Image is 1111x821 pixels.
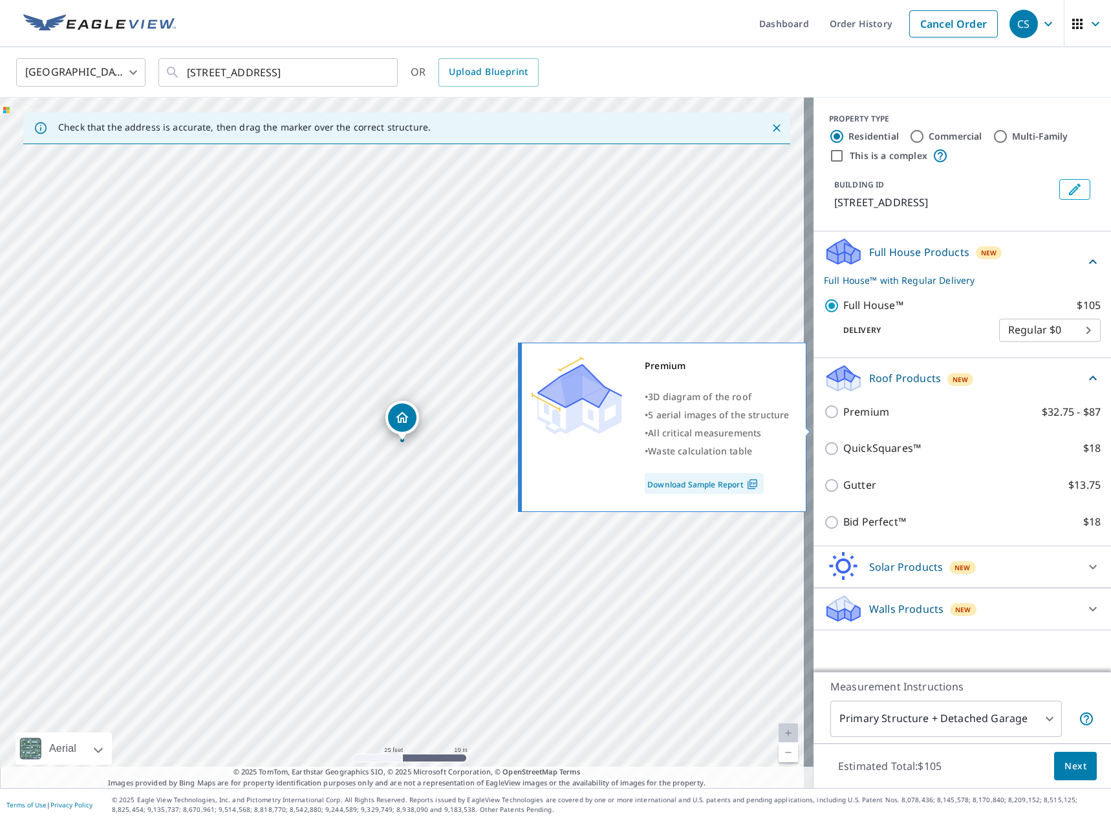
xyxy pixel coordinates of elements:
p: $18 [1083,440,1101,456]
div: Roof ProductsNew [824,363,1101,394]
div: [GEOGRAPHIC_DATA] [16,54,146,91]
span: 3D diagram of the roof [648,390,751,403]
span: Upload Blueprint [449,64,528,80]
button: Edit building 1 [1059,179,1090,200]
div: Full House ProductsNewFull House™ with Regular Delivery [824,237,1101,287]
p: | [6,801,92,809]
p: © 2025 Eagle View Technologies, Inc. and Pictometry International Corp. All Rights Reserved. Repo... [112,795,1105,815]
div: • [645,442,790,460]
p: QuickSquares™ [843,440,921,456]
p: $13.75 [1068,477,1101,493]
span: New [955,562,971,573]
div: CS [1009,10,1038,38]
a: Terms [559,767,581,776]
div: Aerial [45,732,80,765]
span: New [955,604,971,615]
p: Gutter [843,477,876,493]
a: Privacy Policy [50,800,92,809]
a: Current Level 20, Zoom Out [779,743,798,762]
span: All critical measurements [648,427,761,439]
p: Measurement Instructions [830,679,1094,694]
div: Dropped pin, building 1, Residential property, 289 Boston Coulee Rd Great Falls, MT 59405 [385,401,419,441]
a: Current Level 20, Zoom In Disabled [779,723,798,743]
div: Solar ProductsNew [824,551,1101,582]
p: Full House Products [869,244,969,260]
label: This is a complex [850,149,927,162]
p: $18 [1083,514,1101,530]
p: Bid Perfect™ [843,514,906,530]
p: $105 [1077,297,1101,314]
p: [STREET_ADDRESS] [834,195,1054,210]
span: New [953,374,969,385]
a: OpenStreetMap [502,767,557,776]
label: Multi-Family [1012,130,1068,143]
div: Premium [645,357,790,375]
a: Cancel Order [909,10,998,37]
a: Upload Blueprint [438,58,538,87]
p: Premium [843,404,889,420]
button: Close [768,120,785,136]
p: Roof Products [869,370,941,386]
p: Walls Products [869,601,944,617]
span: 5 aerial images of the structure [648,409,789,421]
label: Residential [848,130,899,143]
div: OR [411,58,539,87]
a: Download Sample Report [645,473,764,494]
span: © 2025 TomTom, Earthstar Geographics SIO, © 2025 Microsoft Corporation, © [233,767,581,778]
label: Commercial [929,130,982,143]
img: EV Logo [23,14,176,34]
input: Search by address or latitude-longitude [187,54,371,91]
p: Check that the address is accurate, then drag the marker over the correct structure. [58,122,431,133]
div: • [645,406,790,424]
span: New [981,248,997,258]
p: Delivery [824,325,999,336]
img: Pdf Icon [744,478,761,490]
div: Walls ProductsNew [824,593,1101,624]
div: • [645,388,790,406]
a: Terms of Use [6,800,47,809]
img: Premium [532,357,622,434]
div: Regular $0 [999,312,1101,348]
span: Your report will include the primary structure and a detached garage if one exists. [1079,711,1094,727]
div: PROPERTY TYPE [829,113,1095,125]
p: BUILDING ID [834,179,884,190]
span: Waste calculation table [648,445,752,457]
div: Aerial [16,732,112,765]
div: • [645,424,790,442]
p: Full House™ [843,297,903,314]
p: Solar Products [869,559,943,575]
span: Next [1064,758,1086,774]
button: Next [1054,752,1097,781]
p: $32.75 - $87 [1042,404,1101,420]
p: Estimated Total: $105 [828,752,952,780]
p: Full House™ with Regular Delivery [824,273,1085,287]
div: Primary Structure + Detached Garage [830,701,1062,737]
